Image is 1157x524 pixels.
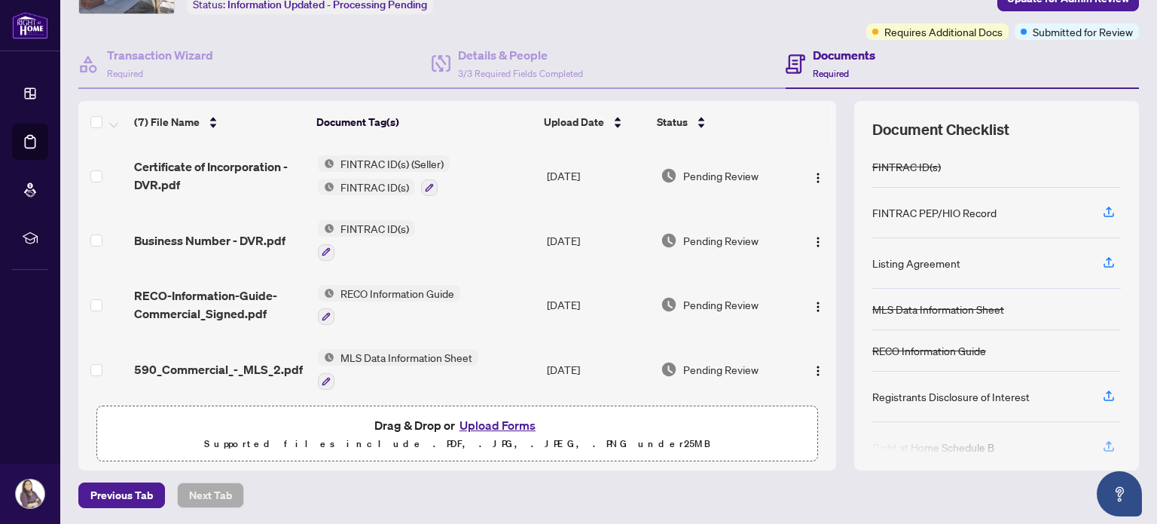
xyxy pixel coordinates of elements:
[813,68,849,79] span: Required
[872,204,997,221] div: FINTRAC PEP/HIO Record
[812,236,824,248] img: Logo
[318,285,334,302] img: Status Icon
[134,287,305,323] span: RECO-Information-Guide-Commercial_Signed.pdf
[318,220,334,237] img: Status Icon
[661,296,677,313] img: Document Status
[661,361,677,378] img: Document Status
[134,158,305,194] span: Certificate of Incorporation -DVR.pdf
[318,179,334,195] img: Status Icon
[334,285,460,302] span: RECO Information Guide
[813,46,875,64] h4: Documents
[318,349,478,390] button: Status IconMLS Data Information Sheet
[134,114,200,130] span: (7) File Name
[334,220,415,237] span: FINTRAC ID(s)
[806,228,830,253] button: Logo
[78,483,165,508] button: Previous Tab
[884,23,1003,40] span: Requires Additional Docs
[334,179,415,195] span: FINTRAC ID(s)
[541,143,655,208] td: [DATE]
[107,68,143,79] span: Required
[134,360,303,378] span: 590_Commercial_-_MLS_2.pdf
[541,337,655,402] td: [DATE]
[318,220,415,261] button: Status IconFINTRAC ID(s)
[806,293,830,317] button: Logo
[97,406,817,462] span: Drag & Drop orUpload FormsSupported files include .PDF, .JPG, .JPEG, .PNG under25MB
[128,101,310,143] th: (7) File Name
[872,388,1030,405] div: Registrants Disclosure of Interest
[872,255,960,271] div: Listing Agreement
[683,167,759,184] span: Pending Review
[812,365,824,377] img: Logo
[812,301,824,313] img: Logo
[458,68,583,79] span: 3/3 Required Fields Completed
[318,349,334,366] img: Status Icon
[318,155,450,196] button: Status IconFINTRAC ID(s) (Seller)Status IconFINTRAC ID(s)
[872,301,1004,317] div: MLS Data Information Sheet
[318,285,460,326] button: Status IconRECO Information Guide
[657,114,688,130] span: Status
[661,167,677,184] img: Document Status
[1033,23,1133,40] span: Submitted for Review
[541,273,655,338] td: [DATE]
[106,435,808,453] p: Supported files include .PDF, .JPG, .JPEG, .PNG under 25 MB
[661,232,677,249] img: Document Status
[90,483,153,507] span: Previous Tab
[455,415,540,435] button: Upload Forms
[12,11,48,39] img: logo
[872,342,986,359] div: RECO Information Guide
[538,101,650,143] th: Upload Date
[134,231,285,250] span: Business Number - DVR.pdf
[872,119,1009,140] span: Document Checklist
[541,208,655,273] td: [DATE]
[651,101,792,143] th: Status
[107,46,213,64] h4: Transaction Wizard
[318,155,334,172] img: Status Icon
[683,232,759,249] span: Pending Review
[806,357,830,382] button: Logo
[16,480,44,508] img: Profile Icon
[177,483,244,508] button: Next Tab
[683,296,759,313] span: Pending Review
[806,164,830,188] button: Logo
[683,361,759,378] span: Pending Review
[872,158,941,175] div: FINTRAC ID(s)
[334,155,450,172] span: FINTRAC ID(s) (Seller)
[374,415,540,435] span: Drag & Drop or
[812,172,824,184] img: Logo
[544,114,604,130] span: Upload Date
[310,101,539,143] th: Document Tag(s)
[458,46,583,64] h4: Details & People
[1097,471,1142,516] button: Open asap
[334,349,478,366] span: MLS Data Information Sheet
